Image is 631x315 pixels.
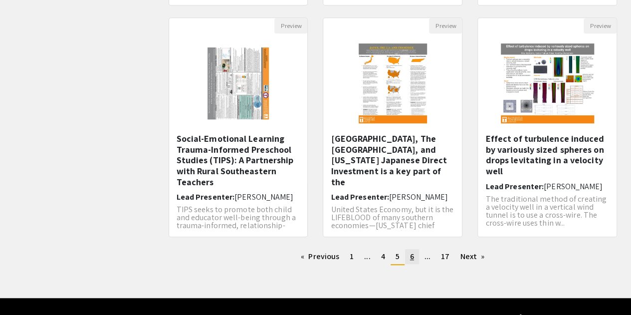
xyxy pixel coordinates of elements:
[491,33,604,133] img: <p>Effect of turbulence induced by variously sized spheres on drops levitating in a velocity well...
[544,181,603,192] span: [PERSON_NAME]
[410,251,414,262] span: 6
[396,251,400,262] span: 5
[234,192,293,202] span: [PERSON_NAME]
[296,249,344,264] a: Previous page
[455,249,489,264] a: Next page
[7,270,42,308] iframe: Chat
[198,33,279,133] img: <p>Social-Emotional Learning Trauma-Informed Preschool Studies (TIPS): A Partnership with Rural S...
[584,18,617,33] button: Preview
[331,206,454,246] p: United States Economy, but it is the LIFEBLOOD of many southern economies—[US_STATE] chief among ...
[441,251,449,262] span: 17
[169,249,618,265] ul: Pagination
[274,18,307,33] button: Preview
[424,251,430,262] span: ...
[350,251,354,262] span: 1
[169,17,308,237] div: Open Presentation <p>Social-Emotional Learning Trauma-Informed Preschool Studies (TIPS): A Partne...
[364,251,370,262] span: ...
[323,17,462,237] div: Open Presentation <p>Japan, The US, and Tennessee <span style="color: white;">Japanese Direct Inv...
[177,192,300,202] h6: Lead Presenter:
[485,133,609,176] h5: Effect of turbulence induced by variously sized spheres on drops levitating in a velocity well
[389,192,448,202] span: [PERSON_NAME]
[177,206,300,238] p: TIPS seeks to promote both child and educator well-being through a trauma-informed, relationship-...
[429,18,462,33] button: Preview
[477,17,617,237] div: Open Presentation <p>Effect of turbulence induced by variously sized spheres on drops levitating ...
[381,251,385,262] span: 4
[331,192,454,202] h6: Lead Presenter:
[177,133,300,187] h5: Social-Emotional Learning Trauma-Informed Preschool Studies (TIPS): A Partnership with Rural Sout...
[331,133,454,187] h5: [GEOGRAPHIC_DATA], The [GEOGRAPHIC_DATA], and [US_STATE] Japanese Direct Investment is a key part...
[349,33,437,133] img: <p>Japan, The US, and Tennessee <span style="color: white;">Japanese Direct Investment is a key p...
[485,195,609,227] p: The traditional method of creating a velocity well in a vertical wind tunnel is to use a cross-wi...
[485,182,609,191] h6: Lead Presenter:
